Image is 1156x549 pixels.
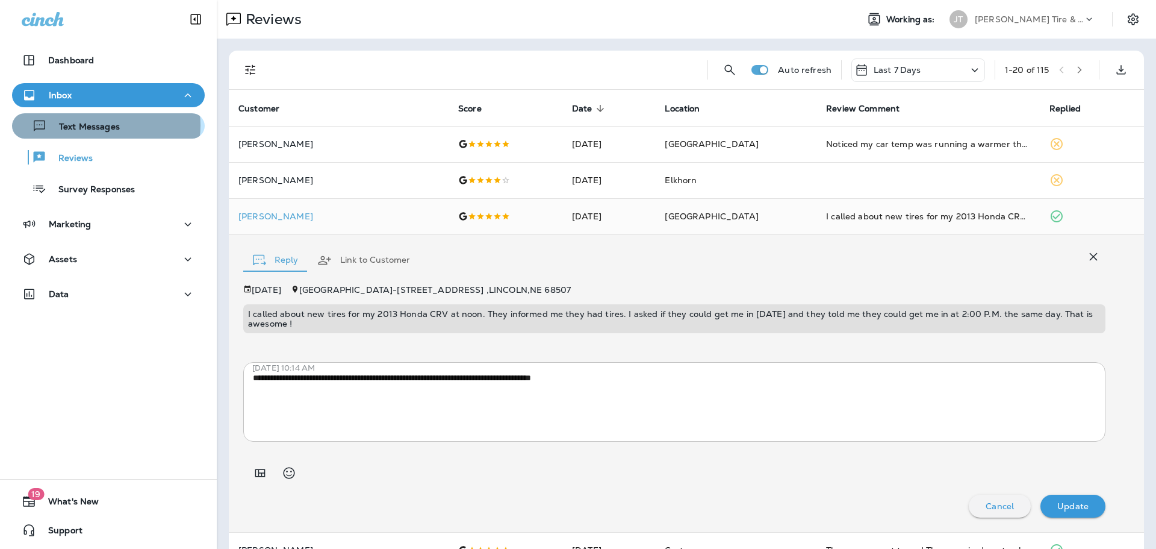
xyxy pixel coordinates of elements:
[238,212,439,221] div: Click to view Customer Drawer
[12,48,205,72] button: Dashboard
[179,7,213,31] button: Collapse Sidebar
[975,14,1083,24] p: [PERSON_NAME] Tire & Auto
[299,284,571,295] span: [GEOGRAPHIC_DATA] - [STREET_ADDRESS] , LINCOLN , NE 68507
[1040,495,1105,518] button: Update
[12,489,205,513] button: 19What's New
[886,14,937,25] span: Working as:
[458,103,497,114] span: Score
[562,126,656,162] td: [DATE]
[49,254,77,264] p: Assets
[562,162,656,198] td: [DATE]
[238,58,263,82] button: Filters
[238,104,279,114] span: Customer
[949,10,968,28] div: JT
[665,103,715,114] span: Location
[969,495,1031,518] button: Cancel
[1005,65,1049,75] div: 1 - 20 of 115
[1057,501,1089,511] p: Update
[49,289,69,299] p: Data
[572,104,592,114] span: Date
[874,65,921,75] p: Last 7 Days
[36,497,99,511] span: What's New
[248,461,272,485] button: Add in a premade template
[572,103,608,114] span: Date
[238,212,439,221] p: [PERSON_NAME]
[49,219,91,229] p: Marketing
[248,309,1101,328] p: I called about new tires for my 2013 Honda CRV at noon. They informed me they had tires. I asked ...
[28,488,44,500] span: 19
[12,212,205,236] button: Marketing
[243,239,308,282] button: Reply
[12,83,205,107] button: Inbox
[46,153,93,165] p: Reviews
[1122,8,1144,30] button: Settings
[826,210,1030,222] div: I called about new tires for my 2013 Honda CRV at noon. They informed me they had tires. I asked ...
[12,247,205,271] button: Assets
[1109,58,1133,82] button: Export as CSV
[718,58,742,82] button: Search Reviews
[238,139,439,149] p: [PERSON_NAME]
[308,239,420,282] button: Link to Customer
[238,175,439,185] p: [PERSON_NAME]
[826,104,900,114] span: Review Comment
[665,104,700,114] span: Location
[238,103,295,114] span: Customer
[46,184,135,196] p: Survey Responses
[48,55,94,65] p: Dashboard
[562,198,656,234] td: [DATE]
[12,176,205,201] button: Survey Responses
[277,461,301,485] button: Select an emoji
[665,175,697,186] span: Elkhorn
[36,525,82,540] span: Support
[458,104,482,114] span: Score
[252,363,1114,373] p: [DATE] 10:14 AM
[47,122,120,133] p: Text Messages
[1049,104,1081,114] span: Replied
[665,211,758,222] span: [GEOGRAPHIC_DATA]
[778,65,831,75] p: Auto refresh
[12,145,205,170] button: Reviews
[826,138,1030,150] div: Noticed my car temp was running a warmer than usual so I took it to Jensen Tire with no appointme...
[826,103,915,114] span: Review Comment
[12,282,205,306] button: Data
[986,501,1014,511] p: Cancel
[12,113,205,139] button: Text Messages
[665,139,758,149] span: [GEOGRAPHIC_DATA]
[1049,103,1096,114] span: Replied
[241,10,302,28] p: Reviews
[49,90,72,100] p: Inbox
[252,285,281,295] p: [DATE]
[12,518,205,542] button: Support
